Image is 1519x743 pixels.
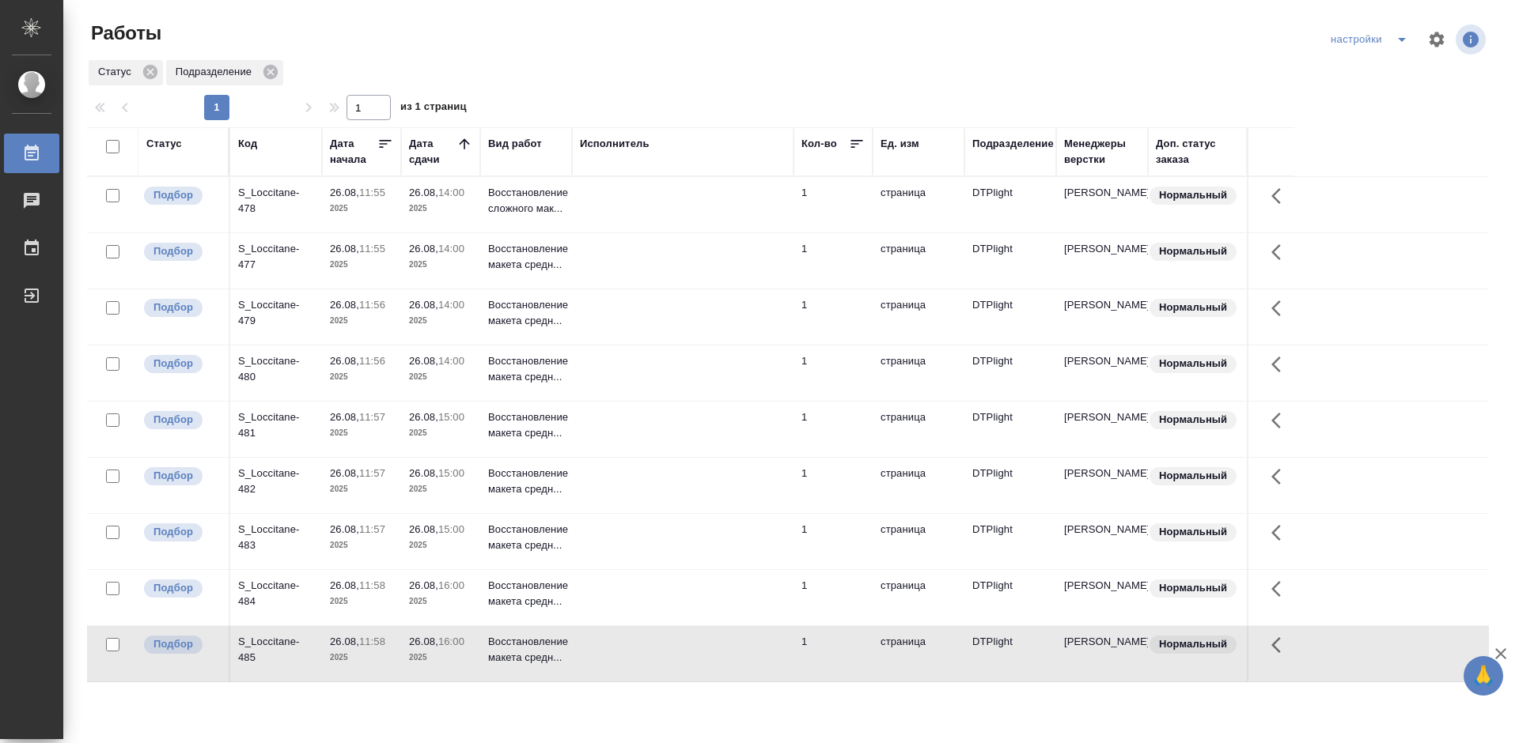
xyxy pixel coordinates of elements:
[964,345,1056,401] td: DTPlight
[153,187,193,203] p: Подбор
[881,136,919,152] div: Ед. изм
[488,353,564,385] p: Восстановление макета средн...
[1470,659,1497,692] span: 🙏
[1464,656,1503,696] button: 🙏
[87,21,161,46] span: Работы
[409,523,438,535] p: 26.08,
[330,136,377,168] div: Дата начала
[142,522,221,543] div: Можно подбирать исполнителей
[359,636,385,647] p: 11:58
[1064,634,1140,650] p: [PERSON_NAME]
[142,241,221,262] div: Можно подбирать исполнителей
[176,64,257,80] p: Подразделение
[166,60,283,85] div: Подразделение
[330,187,359,198] p: 26.08,
[438,187,464,198] p: 14:00
[409,243,438,255] p: 26.08,
[972,136,1054,152] div: Подразделение
[153,468,193,484] p: Подбор
[409,579,438,591] p: 26.08,
[1064,466,1140,481] p: [PERSON_NAME]
[153,300,193,315] p: Подбор
[1159,300,1227,315] p: Нормальный
[488,578,564,609] p: Восстановление макета средн...
[964,289,1056,345] td: DTPlight
[330,243,359,255] p: 26.08,
[330,523,359,535] p: 26.08,
[438,411,464,423] p: 15:00
[1159,243,1227,259] p: Нормальный
[580,136,650,152] div: Исполнитель
[238,185,314,217] div: S_Loccitane-478
[238,409,314,441] div: S_Loccitane-481
[142,634,221,655] div: Можно подбирать исполнителей
[238,634,314,666] div: S_Loccitane-485
[1064,409,1140,425] p: [PERSON_NAME]
[330,411,359,423] p: 26.08,
[1064,136,1140,168] div: Менеджеры верстки
[409,594,472,609] p: 2025
[794,570,873,625] td: 1
[1064,578,1140,594] p: [PERSON_NAME]
[330,313,393,329] p: 2025
[359,467,385,479] p: 11:57
[142,466,221,487] div: Можно подбирать исполнителей
[153,356,193,371] p: Подбор
[1064,297,1140,313] p: [PERSON_NAME]
[359,523,385,535] p: 11:57
[409,425,472,441] p: 2025
[873,626,964,681] td: страница
[146,136,182,152] div: Статус
[794,345,873,401] td: 1
[964,402,1056,457] td: DTPlight
[488,409,564,441] p: Восстановление макета средн...
[1262,233,1300,271] button: Здесь прячутся важные кнопки
[964,570,1056,625] td: DTPlight
[873,514,964,569] td: страница
[153,524,193,540] p: Подбор
[873,402,964,457] td: страница
[409,650,472,666] p: 2025
[1262,402,1300,439] button: Здесь прячутся важные кнопки
[238,522,314,553] div: S_Loccitane-483
[409,313,472,329] p: 2025
[873,233,964,289] td: страница
[964,626,1056,681] td: DTPlight
[873,458,964,513] td: страница
[438,355,464,367] p: 14:00
[238,466,314,497] div: S_Loccitane-482
[873,570,964,625] td: страница
[330,299,359,311] p: 26.08,
[409,187,438,198] p: 26.08,
[801,136,837,152] div: Кол-во
[330,425,393,441] p: 2025
[330,369,393,385] p: 2025
[330,481,393,497] p: 2025
[794,514,873,569] td: 1
[1456,25,1489,55] span: Посмотреть информацию
[330,594,393,609] p: 2025
[1064,185,1140,201] p: [PERSON_NAME]
[488,136,542,152] div: Вид работ
[1159,636,1227,652] p: Нормальный
[142,185,221,206] div: Можно подбирать исполнителей
[1064,241,1140,257] p: [PERSON_NAME]
[330,579,359,591] p: 26.08,
[1262,289,1300,327] button: Здесь прячутся важные кнопки
[794,177,873,232] td: 1
[153,636,193,652] p: Подбор
[409,636,438,647] p: 26.08,
[488,634,564,666] p: Восстановление макета средн...
[794,233,873,289] td: 1
[1262,345,1300,383] button: Здесь прячутся важные кнопки
[330,257,393,273] p: 2025
[359,187,385,198] p: 11:55
[438,299,464,311] p: 14:00
[153,412,193,428] p: Подбор
[238,578,314,609] div: S_Loccitane-484
[238,353,314,385] div: S_Loccitane-480
[794,626,873,681] td: 1
[873,345,964,401] td: страница
[1262,570,1300,608] button: Здесь прячутся важные кнопки
[1159,412,1227,428] p: Нормальный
